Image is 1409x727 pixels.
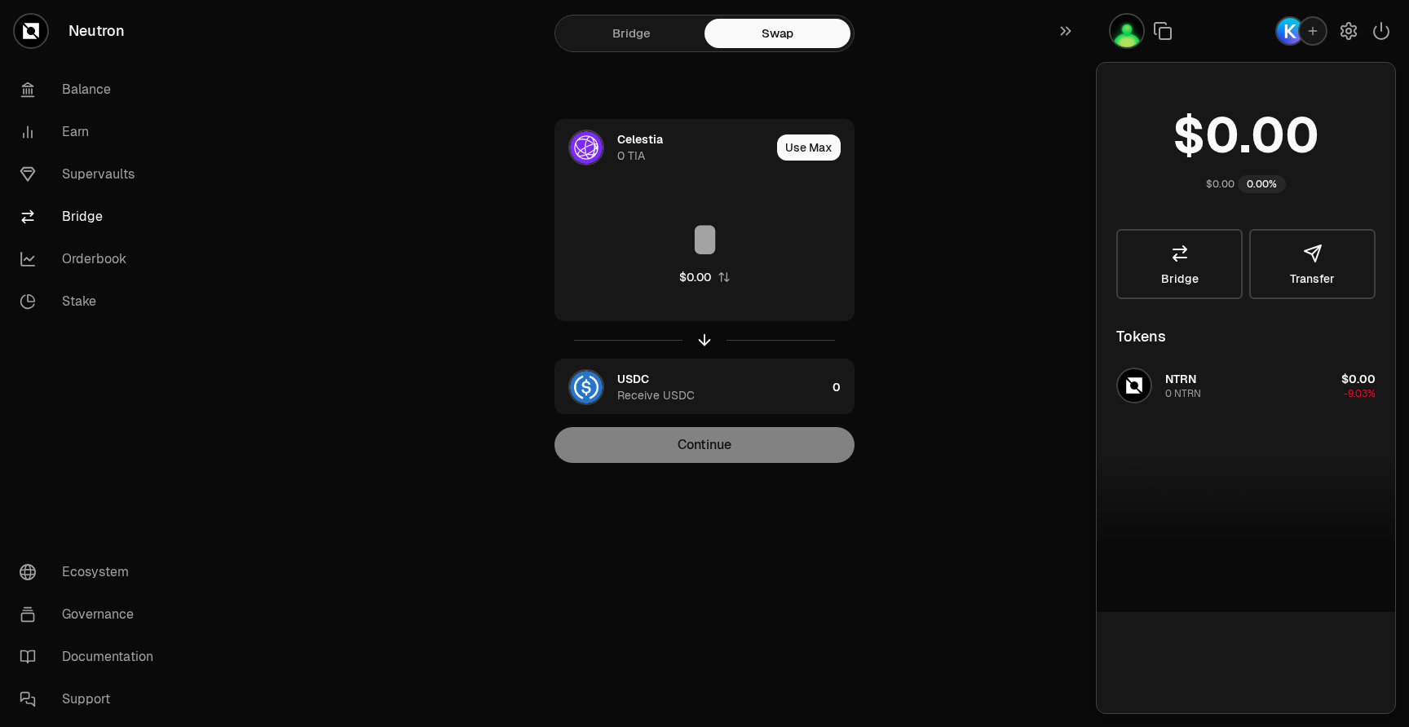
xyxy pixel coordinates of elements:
[1116,325,1166,348] div: Tokens
[1161,273,1199,284] span: Bridge
[777,134,841,161] button: Use Max
[617,148,645,164] div: 0 TIA
[555,120,771,175] div: TIA LogoCelestia0 TIA
[7,280,176,323] a: Stake
[617,131,663,148] div: Celestia
[7,68,176,111] a: Balance
[1249,229,1376,299] button: Transfer
[7,238,176,280] a: Orderbook
[679,269,711,285] div: $0.00
[1290,273,1335,284] span: Transfer
[1238,175,1286,193] div: 0.00%
[617,387,695,403] div: Receive USDC
[7,636,176,678] a: Documentation
[1111,15,1143,47] img: Celestia Vesting Account March 2025
[1277,18,1303,44] img: Keplr
[570,371,603,403] img: USDC Logo
[570,131,603,164] img: TIA Logo
[7,551,176,593] a: Ecosystem
[7,593,176,636] a: Governance
[7,678,176,720] a: Support
[7,111,176,153] a: Earn
[1275,16,1327,46] button: Keplr
[833,359,854,415] div: 0
[7,196,176,238] a: Bridge
[1116,229,1243,299] a: Bridge
[704,19,850,48] a: Swap
[559,19,704,48] a: Bridge
[617,371,649,387] div: USDC
[679,269,731,285] button: $0.00
[1206,178,1235,191] div: $0.00
[1109,13,1145,49] button: Celestia Vesting Account March 2025
[7,153,176,196] a: Supervaults
[555,359,854,415] button: USDC LogoUSDCReceive USDC0
[555,359,826,415] div: USDC LogoUSDCReceive USDC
